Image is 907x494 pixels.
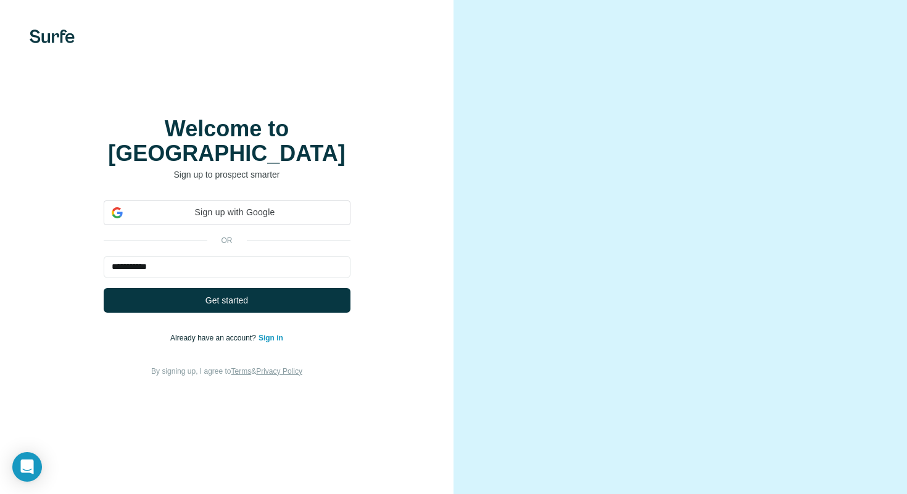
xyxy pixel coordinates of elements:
[104,288,350,313] button: Get started
[30,30,75,43] img: Surfe's logo
[259,334,283,342] a: Sign in
[151,367,302,376] span: By signing up, I agree to &
[256,367,302,376] a: Privacy Policy
[207,235,247,246] p: or
[205,294,248,307] span: Get started
[104,200,350,225] div: Sign up with Google
[104,117,350,166] h1: Welcome to [GEOGRAPHIC_DATA]
[170,334,259,342] span: Already have an account?
[104,168,350,181] p: Sign up to prospect smarter
[12,452,42,482] div: Open Intercom Messenger
[128,206,342,219] span: Sign up with Google
[231,367,252,376] a: Terms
